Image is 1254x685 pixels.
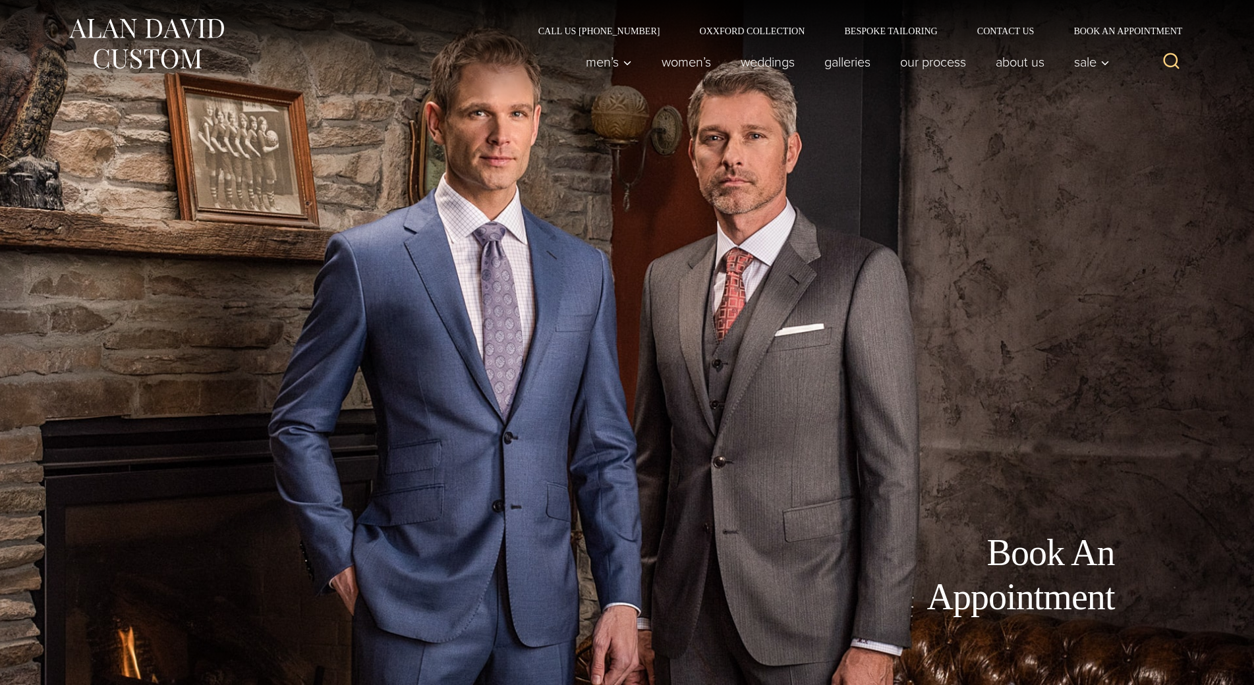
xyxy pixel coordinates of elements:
button: View Search Form [1156,46,1187,78]
span: Men’s [586,55,632,68]
a: Book an Appointment [1054,26,1187,36]
nav: Secondary Navigation [519,26,1187,36]
a: Contact Us [957,26,1054,36]
a: Women’s [646,49,726,75]
img: Alan David Custom [67,14,225,73]
a: Our Process [885,49,981,75]
a: weddings [726,49,809,75]
a: Call Us [PHONE_NUMBER] [519,26,680,36]
a: Galleries [809,49,885,75]
nav: Primary Navigation [571,49,1116,75]
h1: Book An Appointment [818,531,1115,619]
a: Oxxford Collection [679,26,824,36]
a: Bespoke Tailoring [824,26,957,36]
a: About Us [981,49,1059,75]
span: Sale [1074,55,1110,68]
